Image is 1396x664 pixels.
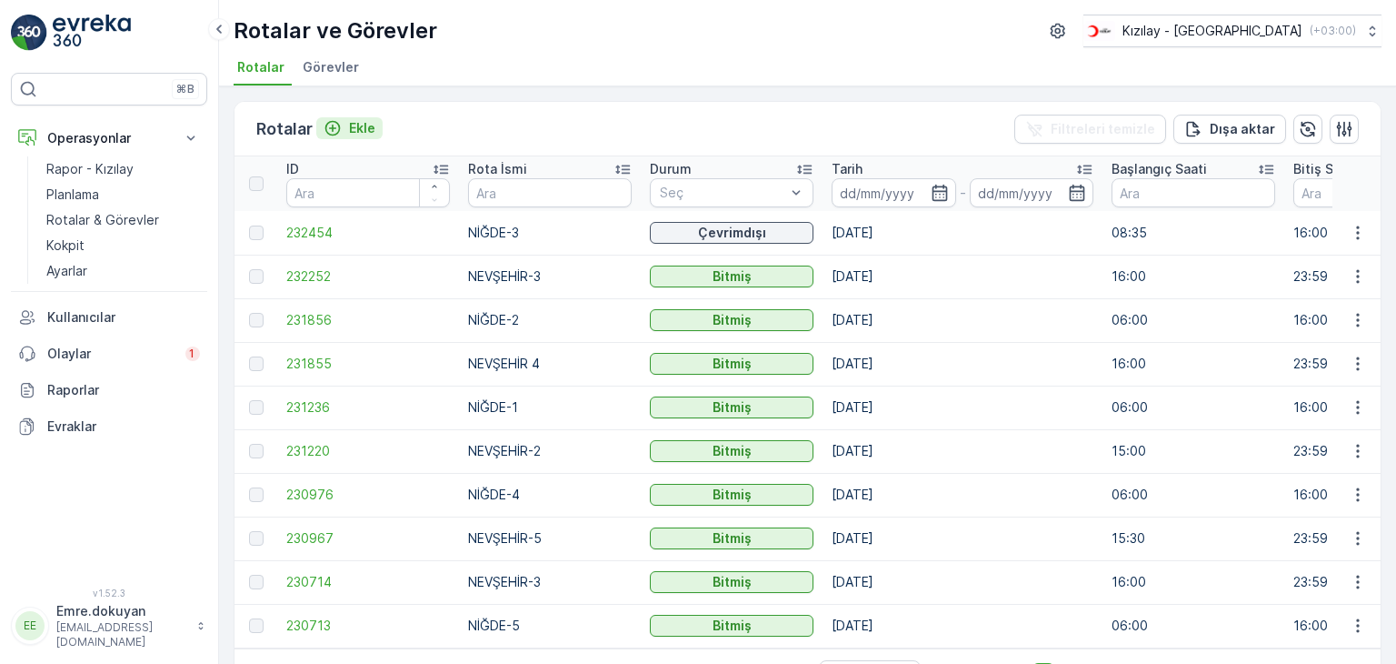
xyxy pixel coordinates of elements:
[823,429,1102,473] td: [DATE]
[713,573,752,591] p: Bitmiş
[256,116,313,142] p: Rotalar
[1112,573,1275,591] p: 16:00
[46,160,134,178] p: Rapor - Kızılay
[47,381,200,399] p: Raporlar
[286,311,450,329] a: 231856
[249,444,264,458] div: Toggle Row Selected
[11,120,207,156] button: Operasyonlar
[650,528,813,549] button: Bitmiş
[650,615,813,637] button: Bitmiş
[316,117,383,139] button: Ekle
[56,602,187,620] p: Emre.dokuyan
[468,617,632,635] p: NİĞDE-5
[650,266,813,287] button: Bitmiş
[286,355,450,373] a: 231855
[11,408,207,445] a: Evraklar
[11,15,47,51] img: logo
[1112,529,1275,548] p: 15:30
[832,160,863,178] p: Tarih
[39,156,207,182] a: Rapor - Kızılay
[832,178,956,207] input: dd/mm/yyyy
[249,400,264,415] div: Toggle Row Selected
[468,178,632,207] input: Ara
[960,182,966,204] p: -
[234,16,437,45] p: Rotalar ve Görevler
[249,575,264,589] div: Toggle Row Selected
[1112,224,1275,242] p: 08:35
[1083,21,1115,41] img: k%C4%B1z%C4%B1lay_D5CCths_t1JZB0k.png
[650,309,813,331] button: Bitmiş
[286,178,450,207] input: Ara
[698,224,766,242] p: Çevrimdışı
[823,386,1102,429] td: [DATE]
[39,258,207,284] a: Ayarlar
[286,442,450,460] a: 231220
[303,58,359,76] span: Görevler
[249,531,264,546] div: Toggle Row Selected
[286,398,450,417] a: 231236
[286,529,450,548] a: 230967
[713,398,752,417] p: Bitmiş
[1112,160,1207,178] p: Başlangıç Saati
[46,211,159,229] p: Rotalar & Görevler
[468,224,632,242] p: NİĞDE-3
[11,372,207,408] a: Raporlar
[468,160,527,178] p: Rota İsmi
[39,207,207,233] a: Rotalar & Görevler
[249,488,264,502] div: Toggle Row Selected
[1210,120,1275,138] p: Dışa aktar
[1112,398,1275,417] p: 06:00
[468,267,632,286] p: NEVŞEHİR-3
[660,184,785,202] p: Seç
[823,473,1102,517] td: [DATE]
[11,299,207,336] a: Kullanıcılar
[47,129,171,147] p: Operasyonlar
[468,398,632,417] p: NİĞDE-1
[823,298,1102,342] td: [DATE]
[713,311,752,329] p: Bitmiş
[468,573,632,591] p: NEVŞEHİR-3
[46,262,87,280] p: Ayarlar
[286,486,450,504] a: 230976
[286,160,299,178] p: ID
[650,160,692,178] p: Durum
[11,336,207,372] a: Olaylar1
[1083,15,1381,47] button: Kızılay - [GEOGRAPHIC_DATA](+03:00)
[176,82,194,96] p: ⌘B
[468,529,632,548] p: NEVŞEHİR-5
[468,311,632,329] p: NİĞDE-2
[1112,178,1275,207] input: Ara
[650,440,813,462] button: Bitmiş
[650,484,813,506] button: Bitmiş
[286,617,450,635] span: 230713
[823,342,1102,386] td: [DATE]
[1112,267,1275,286] p: 16:00
[823,517,1102,560] td: [DATE]
[46,186,99,204] p: Planlama
[823,560,1102,604] td: [DATE]
[713,442,752,460] p: Bitmiş
[1122,22,1302,40] p: Kızılay - [GEOGRAPHIC_DATA]
[468,486,632,504] p: NİĞDE-4
[468,355,632,373] p: NEVŞEHİR 4
[650,353,813,375] button: Bitmiş
[46,236,85,255] p: Kokpit
[286,267,450,286] a: 232252
[15,611,45,640] div: EE
[650,222,813,244] button: Çevrimdışı
[713,355,752,373] p: Bitmiş
[11,602,207,649] button: EEEmre.dokuyan[EMAIL_ADDRESS][DOMAIN_NAME]
[249,619,264,633] div: Toggle Row Selected
[1112,486,1275,504] p: 06:00
[47,418,200,436] p: Evraklar
[47,345,174,363] p: Olaylar
[249,269,264,284] div: Toggle Row Selected
[286,573,450,591] span: 230714
[823,604,1102,648] td: [DATE]
[237,58,284,76] span: Rotalar
[1112,442,1275,460] p: 15:00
